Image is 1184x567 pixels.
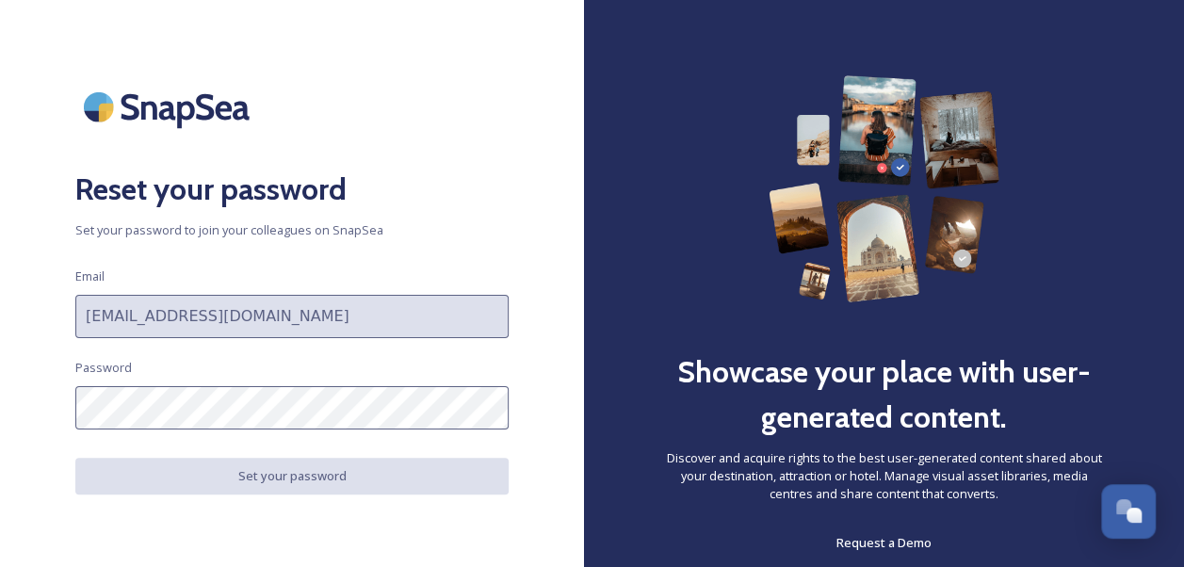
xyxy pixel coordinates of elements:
[75,75,264,138] img: SnapSea Logo
[75,267,105,285] span: Email
[836,531,932,554] a: Request a Demo
[769,75,1000,302] img: 63b42ca75bacad526042e722_Group%20154-p-800.png
[75,458,509,494] button: Set your password
[75,221,509,239] span: Set your password to join your colleagues on SnapSea
[836,534,932,551] span: Request a Demo
[75,359,132,377] span: Password
[1101,484,1156,539] button: Open Chat
[75,167,509,212] h2: Reset your password
[659,349,1109,440] h2: Showcase your place with user-generated content.
[659,449,1109,504] span: Discover and acquire rights to the best user-generated content shared about your destination, att...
